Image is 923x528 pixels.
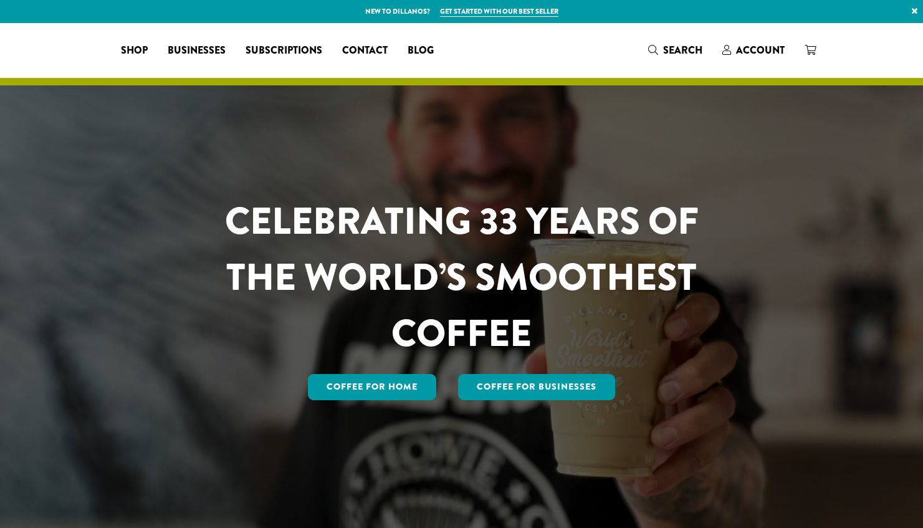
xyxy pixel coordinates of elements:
span: Businesses [168,43,226,59]
a: Coffee For Businesses [458,374,615,400]
span: Blog [408,43,434,59]
a: Search [638,40,712,60]
a: Coffee for Home [308,374,436,400]
a: Shop [111,41,158,60]
span: Account [736,43,785,57]
span: Search [663,43,702,57]
h1: CELEBRATING 33 YEARS OF THE WORLD’S SMOOTHEST COFFEE [188,193,735,362]
span: Contact [342,43,388,59]
span: Shop [121,43,148,59]
a: Get started with our best seller [440,6,558,17]
span: Subscriptions [246,43,322,59]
